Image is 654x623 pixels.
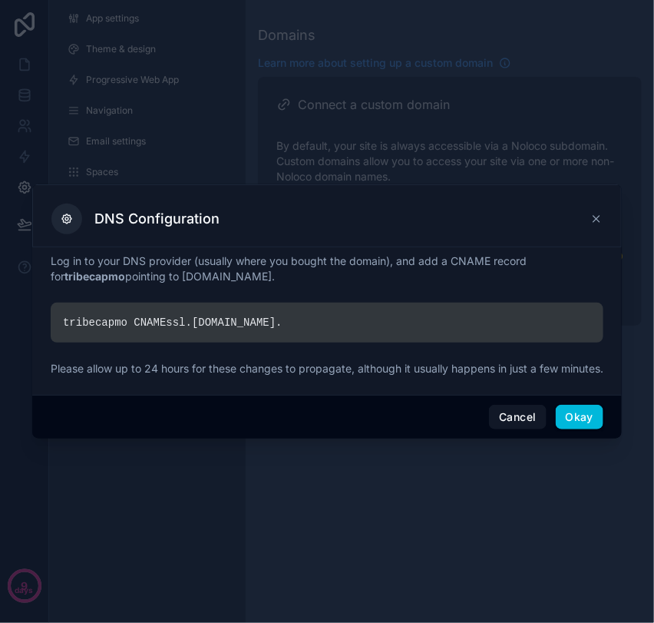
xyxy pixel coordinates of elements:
[489,405,546,429] button: Cancel
[556,405,603,429] button: Okay
[51,303,603,343] div: tribecapmo CNAME ssl. [DOMAIN_NAME] .
[94,210,220,228] h3: DNS Configuration
[51,361,603,376] p: Please allow up to 24 hours for these changes to propagate, although it usually happens in just a...
[64,270,125,283] strong: tribecapmo
[51,254,603,284] p: Log in to your DNS provider (usually where you bought the domain), and add a CNAME record for poi...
